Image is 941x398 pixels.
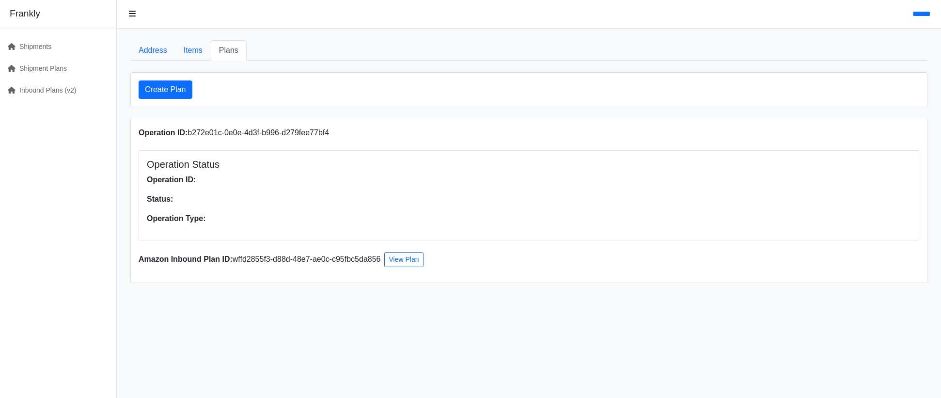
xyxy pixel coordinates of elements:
[139,80,192,99] a: Create Plan
[147,214,206,223] strong: Operation Type:
[139,255,233,263] strong: Amazon Inbound Plan ID:
[211,40,247,61] a: Plans
[175,40,211,61] a: Items
[139,127,919,139] p: b272e01c-0e0e-4d3f-b996-d279fee77bf4
[147,159,911,170] h5: Operation Status
[139,252,919,267] p: wffd2855f3-d88d-48e7-ae0c-c95fbc5da856
[130,40,175,61] a: Address
[384,252,423,267] a: View Plan
[147,195,173,203] strong: Status:
[147,175,196,184] strong: Operation ID:
[139,128,188,137] strong: Operation ID:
